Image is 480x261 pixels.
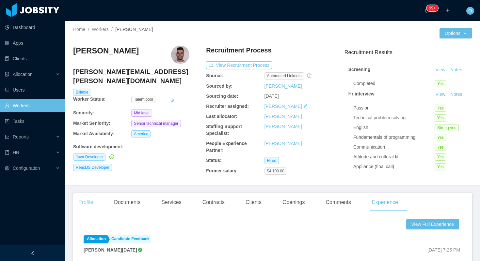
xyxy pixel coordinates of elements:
[206,158,221,163] b: Status:
[406,219,462,229] a: View Full Experience
[5,21,60,34] a: icon: pie-chartDashboard
[448,66,465,74] button: Notes
[348,67,371,72] strong: Screening
[435,153,446,161] span: Yes
[344,48,472,56] h3: Recruitment Results
[277,193,310,211] div: Openings
[433,67,448,72] a: View
[5,83,60,96] a: icon: robotUsers
[84,247,137,253] strong: [PERSON_NAME][DATE]
[321,193,356,211] div: Comments
[469,7,472,15] span: O
[73,96,105,102] b: Worker Status:
[264,157,279,164] span: Hired
[435,80,446,87] span: Yes
[13,72,33,77] span: Allocation
[435,105,446,112] span: Yes
[264,72,304,80] span: automated linkedin
[353,144,435,151] div: Communication
[206,114,237,119] b: Last allocator:
[5,115,60,128] a: icon: profileTasks
[433,92,448,97] a: View
[73,27,85,32] a: Home
[5,36,60,50] a: icon: appstoreApps
[240,193,267,211] div: Clients
[73,131,115,136] b: Market Availability:
[206,73,223,78] b: Source:
[264,167,287,175] span: $4,100.00
[264,94,279,99] span: [DATE]
[353,153,435,160] div: Attitude and cultural fit
[353,105,435,111] div: Passion
[171,46,189,64] img: 00906ed0-13eb-11eb-9abf-0fd810e84960_6026b0a61bc7a-400w.png
[264,104,302,109] a: [PERSON_NAME]
[206,168,238,173] b: Former salary:
[73,153,105,161] span: Java Developer
[353,134,435,141] div: Fundamentals of programming
[353,80,435,87] div: Completed
[108,235,151,243] a: Candidate Feedback
[109,154,114,159] i: icon: check-circle
[73,121,110,126] b: Market Seniority:
[5,150,9,155] i: icon: book
[367,193,403,211] div: Experience
[435,144,446,151] span: Yes
[131,96,155,103] span: Talent pool
[206,83,232,89] b: Sourced by:
[73,110,94,115] b: Seniority:
[108,154,114,159] a: icon: check-circle
[131,109,152,117] span: Mid level
[206,46,271,55] h4: Recruitment Process
[206,94,238,99] b: Sourcing date:
[435,134,446,141] span: Yes
[303,104,308,109] i: icon: edit
[13,134,29,139] span: Reports
[206,141,247,153] b: People Experience Partner:
[424,8,429,13] i: icon: bell
[264,141,302,146] a: [PERSON_NAME]
[264,124,302,129] a: [PERSON_NAME]
[406,219,459,229] button: View Full Experience
[73,164,112,171] span: ReactJS Developer
[353,124,435,131] div: English
[73,67,189,85] h4: [PERSON_NAME][EMAIL_ADDRESS][PERSON_NAME][DOMAIN_NAME]
[206,61,272,69] button: icon: exportView Recruitment Process
[5,72,9,77] i: icon: solution
[197,193,230,211] div: Contracts
[13,150,19,155] span: HR
[73,89,91,96] span: Billable
[426,5,438,11] sup: 1655
[435,114,446,122] span: Yes
[84,235,107,243] a: Allocation
[131,120,181,127] span: Senior technical manager
[73,46,139,56] h3: [PERSON_NAME]
[111,27,113,32] span: /
[448,91,465,98] button: Notes
[307,73,312,78] i: icon: history
[435,163,446,170] span: Yes
[13,166,40,171] span: Configuration
[73,193,98,211] div: Profile
[92,27,109,32] a: Workers
[445,8,450,13] i: icon: plus
[353,163,435,170] div: Appliance (final call)
[131,130,151,138] span: America
[73,144,123,149] b: Software development :
[206,63,272,68] a: icon: exportView Recruitment Process
[115,27,153,32] span: [PERSON_NAME]
[348,91,375,96] strong: Hr interview
[170,96,175,106] button: edit
[156,193,186,211] div: Services
[5,166,9,170] i: icon: setting
[88,27,89,32] span: /
[5,99,60,112] a: icon: userWorkers
[109,193,146,211] div: Documents
[264,83,302,89] a: [PERSON_NAME]
[427,247,460,253] span: [DATE] 7:25 PM
[264,114,302,119] a: [PERSON_NAME]
[5,135,9,139] i: icon: line-chart
[353,114,435,121] div: Technical problem solving
[5,52,60,65] a: icon: auditClients
[440,28,472,38] button: Optionsicon: down
[206,124,242,136] b: Staffing Support Specialist:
